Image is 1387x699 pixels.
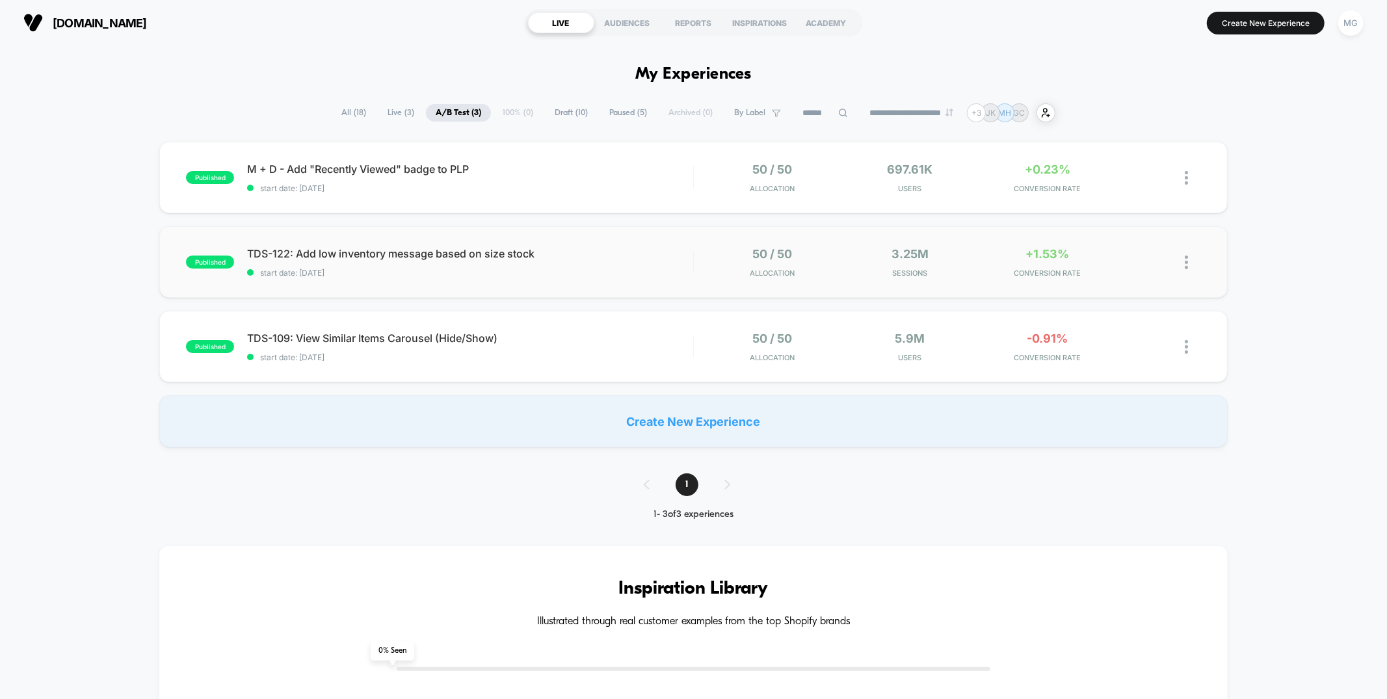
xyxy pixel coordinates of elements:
[750,269,795,278] span: Allocation
[1185,340,1188,354] img: close
[600,104,657,122] span: Paused ( 5 )
[793,12,860,33] div: ACADEMY
[982,184,1113,193] span: CONVERSION RATE
[734,108,765,118] span: By Label
[426,104,491,122] span: A/B Test ( 3 )
[888,163,933,176] span: 697.61k
[750,353,795,362] span: Allocation
[1185,171,1188,185] img: close
[986,108,996,118] p: JK
[378,104,424,122] span: Live ( 3 )
[528,12,594,33] div: LIVE
[845,269,976,278] span: Sessions
[631,509,756,520] div: 1 - 3 of 3 experiences
[186,171,234,184] span: published
[198,579,1188,600] h3: Inspiration Library
[186,256,234,269] span: published
[371,641,414,661] span: 0 % Seen
[895,332,925,345] span: 5.9M
[20,12,151,33] button: [DOMAIN_NAME]
[247,352,693,362] span: start date: [DATE]
[159,395,1227,447] div: Create New Experience
[247,183,693,193] span: start date: [DATE]
[247,247,693,260] span: TDS-122: Add low inventory message based on size stock
[247,163,693,176] span: M + D - Add "Recently Viewed" badge to PLP
[247,332,693,345] span: TDS-109: View Similar Items Carousel (Hide/Show)
[753,247,793,261] span: 50 / 50
[545,104,598,122] span: Draft ( 10 )
[23,13,43,33] img: Visually logo
[53,16,147,30] span: [DOMAIN_NAME]
[750,184,795,193] span: Allocation
[1207,12,1325,34] button: Create New Experience
[332,104,376,122] span: All ( 18 )
[635,65,752,84] h1: My Experiences
[186,340,234,353] span: published
[594,12,661,33] div: AUDIENCES
[999,108,1012,118] p: MH
[753,163,793,176] span: 50 / 50
[1027,332,1068,345] span: -0.91%
[892,247,929,261] span: 3.25M
[1185,256,1188,269] img: close
[982,353,1113,362] span: CONVERSION RATE
[982,269,1113,278] span: CONVERSION RATE
[727,12,793,33] div: INSPIRATIONS
[967,103,986,122] div: + 3
[1025,163,1070,176] span: +0.23%
[945,109,953,116] img: end
[661,12,727,33] div: REPORTS
[1338,10,1364,36] div: MG
[845,184,976,193] span: Users
[247,268,693,278] span: start date: [DATE]
[1026,247,1070,261] span: +1.53%
[845,353,976,362] span: Users
[198,616,1188,628] h4: Illustrated through real customer examples from the top Shopify brands
[1014,108,1025,118] p: GC
[753,332,793,345] span: 50 / 50
[676,473,698,496] span: 1
[1334,10,1367,36] button: MG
